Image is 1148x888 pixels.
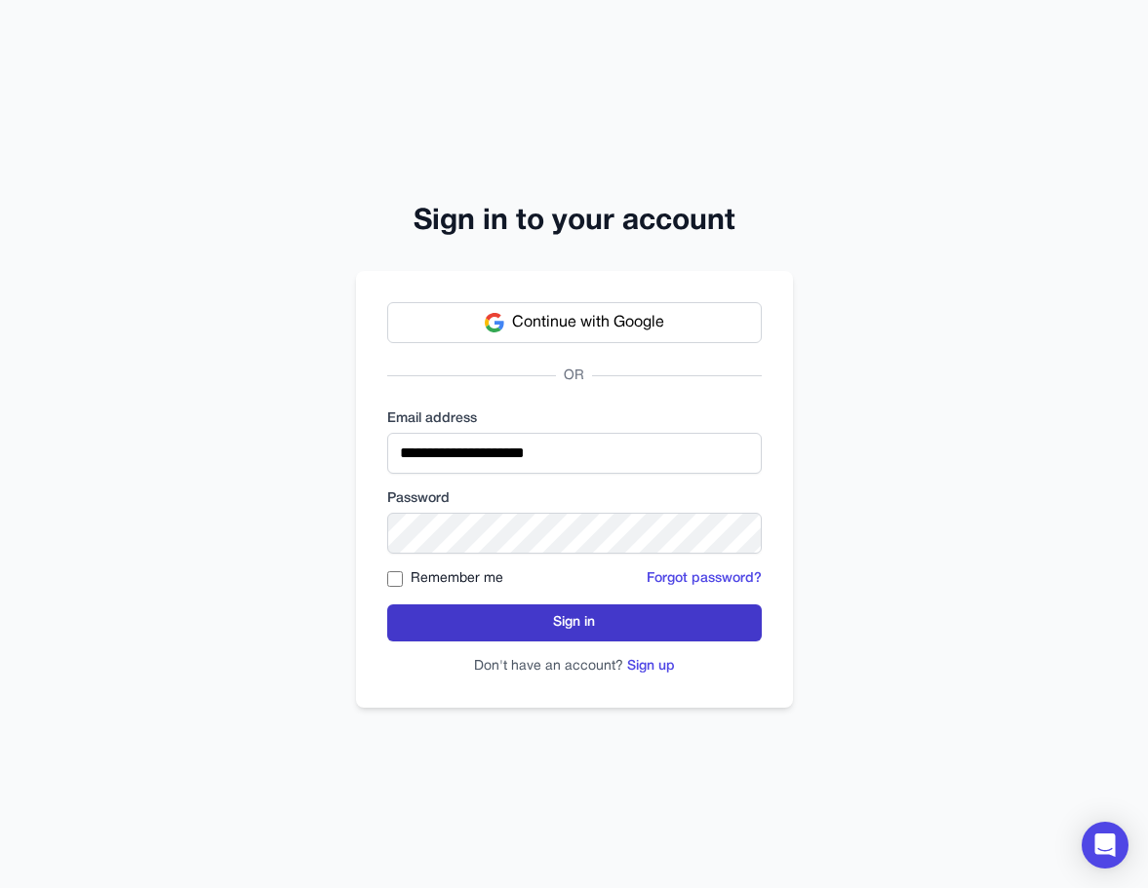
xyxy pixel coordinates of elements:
label: Remember me [411,569,503,589]
label: Email address [387,409,762,429]
button: Sign in [387,604,762,641]
span: OR [556,367,592,386]
button: Forgot password? [647,569,762,589]
label: Password [387,489,762,509]
span: Continue with Google [512,311,664,334]
p: Don't have an account? [387,657,762,676]
div: Open Intercom Messenger [1082,822,1128,869]
button: Continue with Google [387,302,762,343]
img: Google [485,313,504,332]
h2: Sign in to your account [356,205,793,240]
button: Sign up [627,657,675,676]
